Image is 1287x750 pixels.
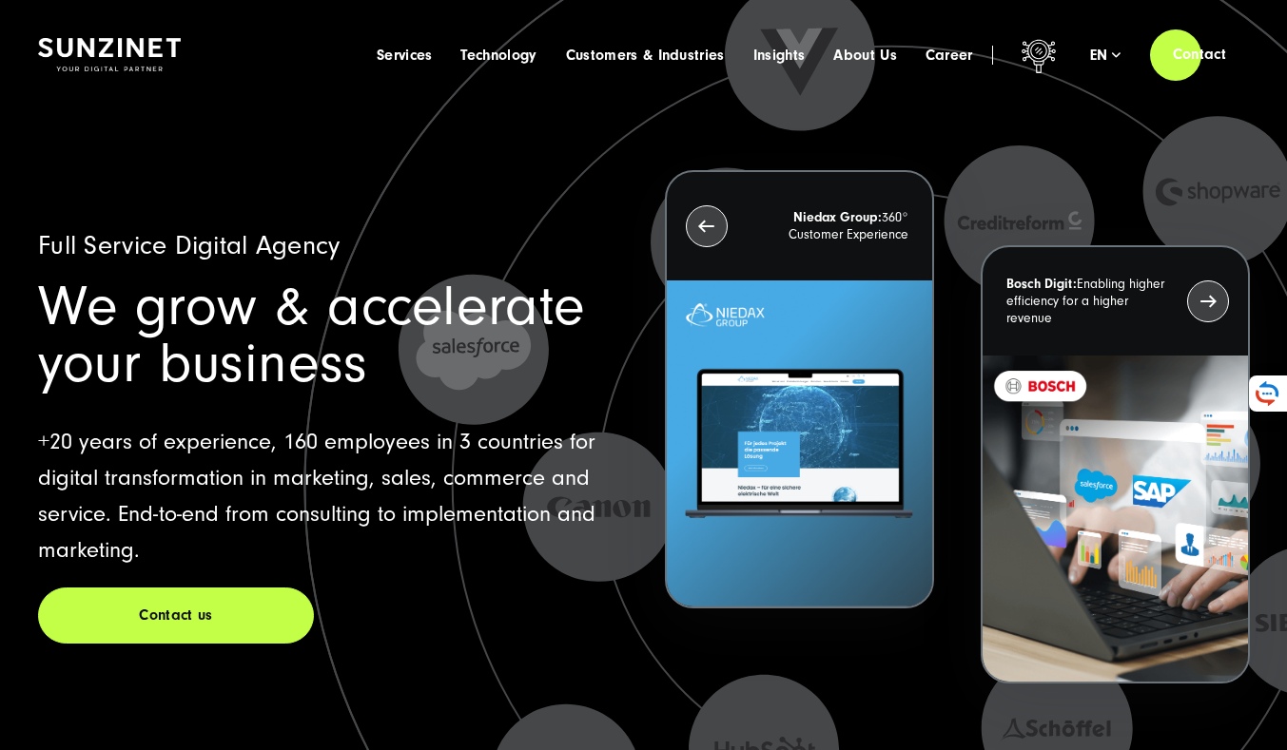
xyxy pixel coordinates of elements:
[38,424,623,568] p: +20 years of experience, 160 employees in 3 countries for digital transformation in marketing, sa...
[38,587,314,644] a: Contact us
[926,46,973,65] a: Career
[738,209,908,243] p: 360° Customer Experience
[793,210,882,225] strong: Niedax Group:
[566,46,725,65] a: Customers & Industries
[38,231,341,260] span: Full Service Digital Agency
[833,46,897,65] a: About Us
[983,356,1248,682] img: recent-project_BOSCH_2024-03
[1006,276,1177,327] p: Enabling higher efficiency for a higher revenue
[753,46,806,65] a: Insights
[377,46,433,65] a: Services
[665,170,934,608] button: Niedax Group:360° Customer Experience Letztes Projekt von Niedax. Ein Laptop auf dem die Niedax W...
[1006,277,1077,292] strong: Bosch Digit:
[460,46,536,65] a: Technology
[981,245,1250,683] button: Bosch Digit:Enabling higher efficiency for a higher revenue recent-project_BOSCH_2024-03
[38,279,623,393] h1: We grow & accelerate your business
[1150,28,1249,82] a: Contact
[667,280,932,606] img: Letztes Projekt von Niedax. Ein Laptop auf dem die Niedax Website geöffnet ist, auf blauem Hinter...
[38,38,181,71] img: SUNZINET Full Service Digital Agentur
[1090,46,1121,65] div: en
